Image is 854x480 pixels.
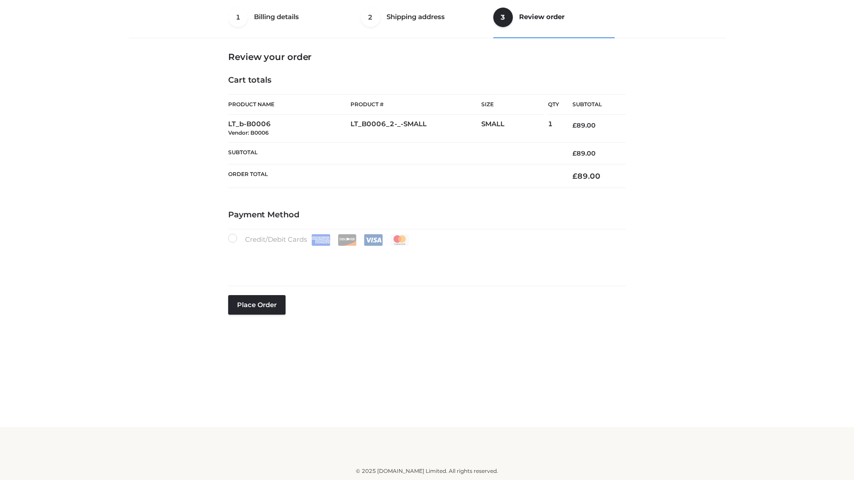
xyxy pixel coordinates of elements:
iframe: Secure payment input frame [226,244,624,276]
bdi: 89.00 [572,172,600,180]
th: Subtotal [228,142,559,164]
img: Discover [338,234,357,246]
bdi: 89.00 [572,149,596,157]
img: Visa [364,234,383,246]
img: Amex [311,234,330,246]
div: © 2025 [DOMAIN_NAME] Limited. All rights reserved. [132,467,722,476]
td: LT_b-B0006 [228,115,350,143]
h3: Review your order [228,52,626,62]
th: Size [481,95,544,115]
td: 1 [548,115,559,143]
h4: Cart totals [228,76,626,85]
img: Mastercard [390,234,409,246]
th: Product # [350,94,481,115]
small: Vendor: B0006 [228,129,269,136]
bdi: 89.00 [572,121,596,129]
th: Qty [548,94,559,115]
td: SMALL [481,115,548,143]
td: LT_B0006_2-_-SMALL [350,115,481,143]
span: £ [572,149,576,157]
h4: Payment Method [228,210,626,220]
label: Credit/Debit Cards [228,234,410,246]
span: £ [572,121,576,129]
button: Place order [228,295,286,315]
th: Product Name [228,94,350,115]
span: £ [572,172,577,180]
th: Subtotal [559,95,626,115]
th: Order Total [228,164,559,188]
